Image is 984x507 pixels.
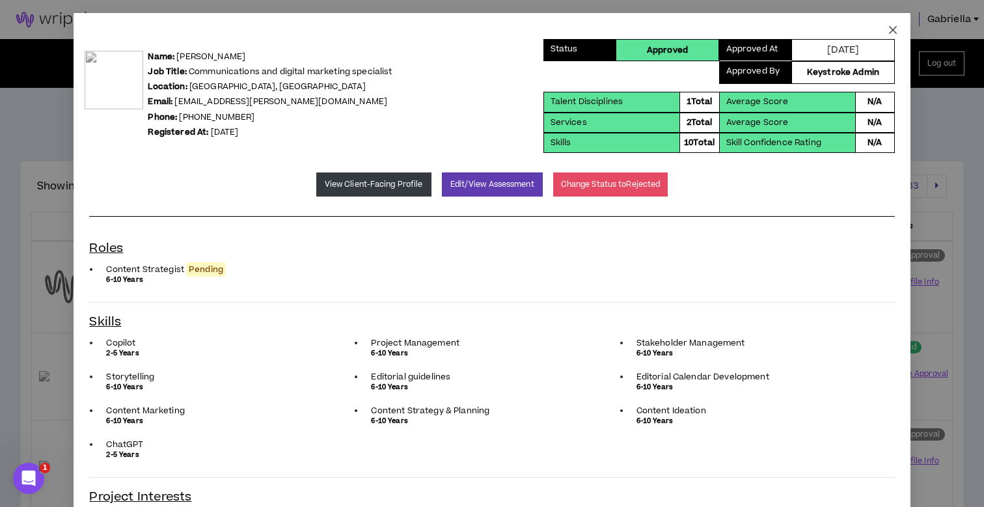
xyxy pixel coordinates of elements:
[106,382,349,392] p: 6-10 Years
[371,372,614,382] p: Editorial guidelines
[148,96,172,107] b: Email:
[371,348,614,359] p: 6-10 Years
[148,66,186,77] b: Job Title:
[316,172,431,197] a: View Client-Facing Profile
[106,416,349,426] p: 6-10 Years
[106,264,349,275] p: Content Strategist
[636,405,879,416] p: Content Ideation
[551,116,587,129] p: Services
[684,137,715,149] p: 10 Total
[726,137,821,149] p: Skill Confidence Rating
[551,137,571,149] p: Skills
[148,126,392,139] p: [DATE]
[174,96,387,107] a: [EMAIL_ADDRESS][PERSON_NAME][DOMAIN_NAME]
[371,416,614,426] p: 6-10 Years
[371,405,614,416] p: Content Strategy & Planning
[875,13,910,48] button: Close
[189,81,366,92] span: [GEOGRAPHIC_DATA] , [GEOGRAPHIC_DATA]
[792,39,894,61] div: [DATE]
[85,51,143,109] img: nVUuKCTuvkRFRVc6sk0cAlL4NDm0fR3hjAmdLKus.png
[371,382,614,392] p: 6-10 Years
[636,382,879,392] p: 6-10 Years
[179,111,254,123] a: [PHONE_NUMBER]
[148,81,187,92] b: Location:
[371,338,614,348] p: Project Management
[807,66,879,79] p: Keystroke Admin
[106,439,349,450] p: ChatGPT
[868,116,882,129] p: N/A
[89,488,894,506] h4: Project Interests
[868,137,882,149] p: N/A
[726,116,789,129] p: Average Score
[687,116,713,129] p: 2 Total
[106,338,349,348] p: Copilot
[106,372,349,382] p: Storytelling
[148,66,392,78] p: Communications and digital marketing specialist
[551,43,578,57] p: Status
[89,313,894,331] h4: Skills
[636,348,879,359] p: 6-10 Years
[40,463,50,473] span: 1
[647,44,688,57] p: Approved
[726,96,789,108] p: Average Score
[148,126,208,138] b: Registered At:
[442,172,543,197] button: Edit/View Assessment
[888,25,898,35] span: close
[726,65,780,80] p: Approved By
[13,463,44,494] iframe: Intercom live chat
[148,51,174,62] b: Name:
[148,51,392,63] p: [PERSON_NAME]
[106,348,349,359] p: 2-5 Years
[636,372,879,382] p: Editorial Calendar Development
[186,262,226,277] span: Pending
[148,111,177,123] b: Phone:
[106,405,349,416] p: Content Marketing
[106,450,349,460] p: 2-5 Years
[868,96,882,108] p: N/A
[726,43,778,57] p: Approved At
[553,172,668,197] button: Change Status toRejected
[89,240,894,258] h4: Roles
[636,416,879,426] p: 6-10 Years
[551,96,623,108] p: Talent Disciplines
[106,275,349,285] p: 6-10 Years
[636,338,879,348] p: Stakeholder Management
[687,96,713,108] p: 1 Total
